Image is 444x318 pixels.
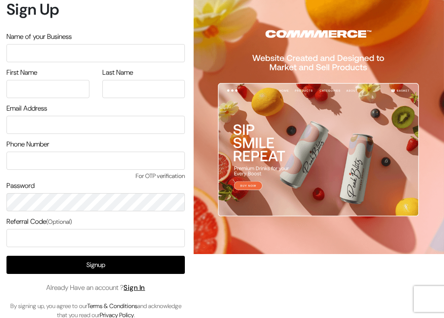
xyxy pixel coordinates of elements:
button: Signup [6,256,185,274]
label: Name of your Business [6,32,72,42]
label: Email Address [6,103,47,114]
label: Password [6,181,35,191]
label: Last Name [102,67,133,78]
label: First Name [6,67,37,78]
span: For OTP verification [6,172,185,181]
a: Sign In [124,283,145,292]
label: Referral Code [6,216,72,227]
span: (Optional) [46,218,72,226]
a: Terms & Conditions [87,302,137,310]
label: Phone Number [6,139,49,149]
span: Already Have an account ? [46,283,145,293]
